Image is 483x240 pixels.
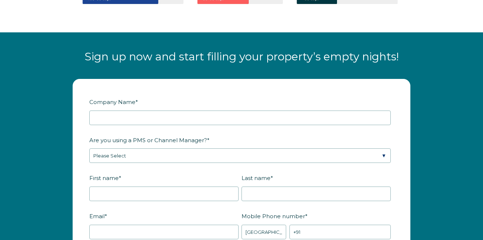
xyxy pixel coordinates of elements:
[85,50,399,63] span: Sign up now and start filling your property’s empty nights!
[241,211,305,222] span: Mobile Phone number
[89,172,119,184] span: First name
[89,211,105,222] span: Email
[89,96,135,108] span: Company Name
[241,172,271,184] span: Last name
[89,135,207,146] span: Are you using a PMS or Channel Manager?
